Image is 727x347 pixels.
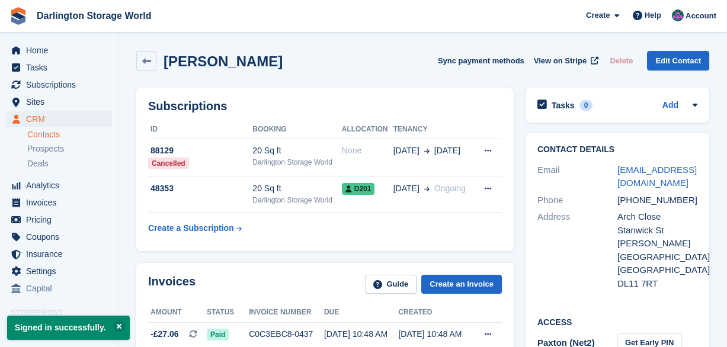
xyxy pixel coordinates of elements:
[11,307,118,319] span: Storefront
[26,177,97,194] span: Analytics
[148,217,242,239] a: Create a Subscription
[148,182,252,195] div: 48353
[393,182,419,195] span: [DATE]
[148,144,252,157] div: 88129
[252,157,341,168] div: Darlington Storage World
[27,143,64,155] span: Prospects
[6,42,112,59] a: menu
[342,144,393,157] div: None
[6,229,112,245] a: menu
[148,158,189,169] div: Cancelled
[617,277,697,291] div: DL11 7RT
[6,211,112,228] a: menu
[252,182,341,195] div: 20 Sq ft
[6,280,112,297] a: menu
[617,264,697,277] div: [GEOGRAPHIC_DATA]
[26,246,97,262] span: Insurance
[26,76,97,93] span: Subscriptions
[324,328,398,340] div: [DATE] 10:48 AM
[6,263,112,279] a: menu
[27,158,49,169] span: Deals
[26,211,97,228] span: Pricing
[7,316,130,340] p: Signed in successfully.
[393,120,474,139] th: Tenancy
[617,165,697,188] a: [EMAIL_ADDRESS][DOMAIN_NAME]
[617,250,697,264] div: [GEOGRAPHIC_DATA]
[324,303,398,322] th: Due
[26,59,97,76] span: Tasks
[421,275,502,294] a: Create an Invoice
[617,224,697,250] div: Stanwick St [PERSON_NAME]
[207,303,249,322] th: Status
[26,42,97,59] span: Home
[537,316,697,327] h2: Access
[672,9,684,21] img: Janine Watson
[434,184,466,193] span: Ongoing
[434,144,460,157] span: [DATE]
[164,53,283,69] h2: [PERSON_NAME]
[148,120,252,139] th: ID
[148,303,207,322] th: Amount
[26,263,97,279] span: Settings
[579,100,593,111] div: 0
[9,7,27,25] img: stora-icon-8386f47178a22dfd0bd8f6a31ec36ba5ce8667c1dd55bd0f319d3a0aa187defe.svg
[686,10,716,22] span: Account
[617,194,697,207] div: [PHONE_NUMBER]
[605,51,638,70] button: Delete
[342,120,393,139] th: Allocation
[537,210,617,290] div: Address
[148,222,234,234] div: Create a Subscription
[393,144,419,157] span: [DATE]
[27,143,112,155] a: Prospects
[27,158,112,170] a: Deals
[6,76,112,93] a: menu
[537,163,617,190] div: Email
[6,194,112,211] a: menu
[586,9,610,21] span: Create
[6,111,112,127] a: menu
[662,99,678,113] a: Add
[6,177,112,194] a: menu
[398,328,472,340] div: [DATE] 10:48 AM
[645,9,661,21] span: Help
[26,111,97,127] span: CRM
[249,328,324,340] div: C0C3EBC8-0437
[6,59,112,76] a: menu
[617,210,697,224] div: Arch Close
[27,129,112,140] a: Contacts
[148,99,502,113] h2: Subscriptions
[438,51,524,70] button: Sync payment methods
[6,246,112,262] a: menu
[365,275,417,294] a: Guide
[26,229,97,245] span: Coupons
[207,329,229,340] span: Paid
[252,120,341,139] th: Booking
[26,194,97,211] span: Invoices
[6,94,112,110] a: menu
[26,94,97,110] span: Sites
[537,194,617,207] div: Phone
[342,183,375,195] span: D201
[647,51,709,70] a: Edit Contact
[537,145,697,155] h2: Contact Details
[252,144,341,157] div: 20 Sq ft
[32,6,156,25] a: Darlington Storage World
[26,280,97,297] span: Capital
[534,55,587,67] span: View on Stripe
[148,275,196,294] h2: Invoices
[529,51,601,70] a: View on Stripe
[249,303,324,322] th: Invoice number
[252,195,341,205] div: Darlington Storage World
[150,328,178,340] span: -£27.06
[398,303,472,322] th: Created
[552,100,575,111] h2: Tasks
